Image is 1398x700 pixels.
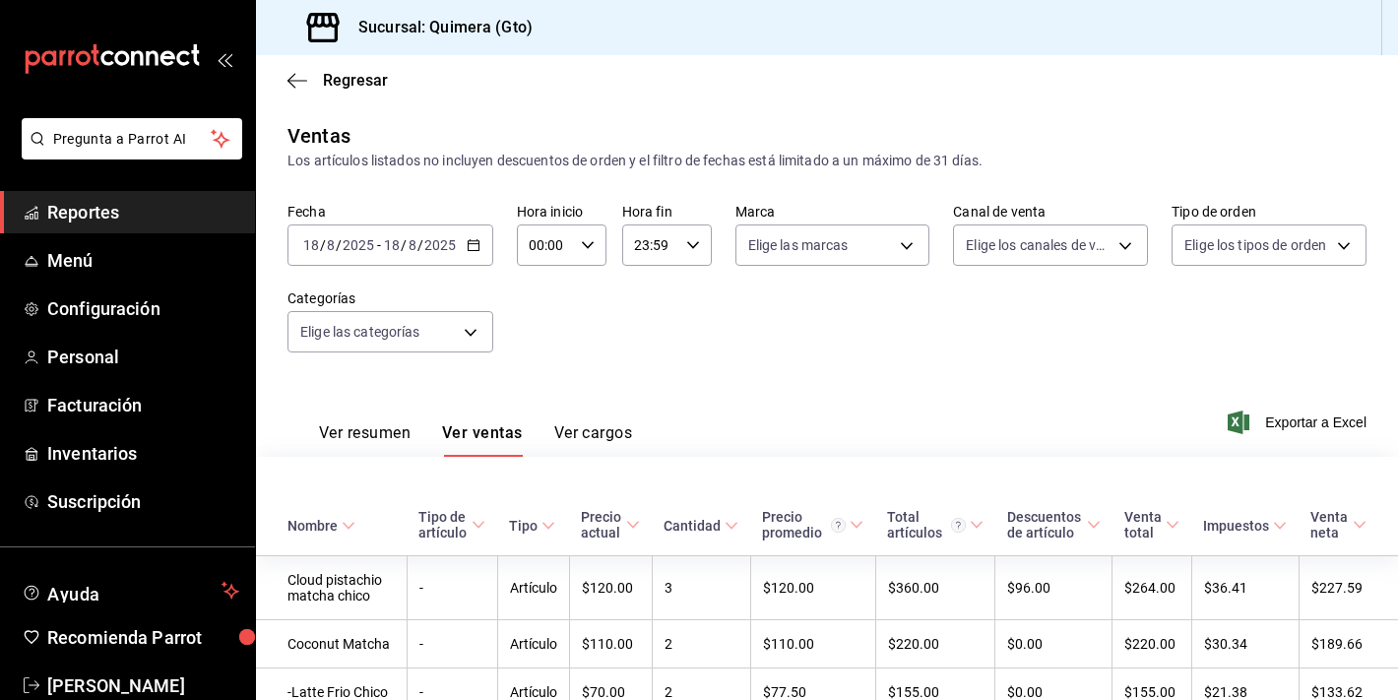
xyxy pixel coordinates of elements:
div: Nombre [287,518,338,534]
svg: Precio promedio = Total artículos / cantidad [831,518,846,533]
td: $220.00 [875,620,995,668]
label: Categorías [287,291,493,305]
td: $264.00 [1112,556,1192,620]
span: Total artículos [887,509,984,541]
span: Cantidad [664,518,738,534]
span: Elige las categorías [300,322,420,342]
span: Venta neta [1310,509,1366,541]
div: Tipo de artículo [418,509,468,541]
span: Recomienda Parrot [47,624,239,651]
div: navigation tabs [319,423,632,457]
div: Descuentos de artículo [1007,509,1083,541]
span: Nombre [287,518,355,534]
h3: Sucursal: Quimera (Gto) [343,16,533,39]
div: Precio promedio [762,509,846,541]
a: Pregunta a Parrot AI [14,143,242,163]
td: $110.00 [750,620,875,668]
td: - [407,556,497,620]
div: Impuestos [1203,518,1269,534]
span: [PERSON_NAME] [47,672,239,699]
span: Suscripción [47,488,239,515]
div: Cantidad [664,518,721,534]
label: Marca [735,205,930,219]
td: $120.00 [569,556,652,620]
span: Precio promedio [762,509,863,541]
label: Hora inicio [517,205,606,219]
label: Fecha [287,205,493,219]
span: Pregunta a Parrot AI [53,129,212,150]
td: 2 [652,620,750,668]
span: Inventarios [47,440,239,467]
span: Configuración [47,295,239,322]
div: Venta neta [1310,509,1349,541]
td: $30.34 [1191,620,1299,668]
td: Artículo [497,620,569,668]
label: Hora fin [622,205,712,219]
span: Tipo [509,518,555,534]
span: - [377,237,381,253]
input: -- [383,237,401,253]
td: $120.00 [750,556,875,620]
input: ---- [342,237,375,253]
button: Ver cargos [554,423,633,457]
td: Cloud pistachio matcha chico [256,556,407,620]
button: Pregunta a Parrot AI [22,118,242,159]
span: Venta total [1124,509,1180,541]
input: -- [408,237,417,253]
td: $36.41 [1191,556,1299,620]
span: Tipo de artículo [418,509,485,541]
span: / [336,237,342,253]
td: $0.00 [995,620,1112,668]
td: $360.00 [875,556,995,620]
span: Impuestos [1203,518,1287,534]
span: / [401,237,407,253]
td: $227.59 [1299,556,1398,620]
td: $220.00 [1112,620,1192,668]
button: Ver ventas [442,423,523,457]
span: Reportes [47,199,239,225]
span: / [320,237,326,253]
span: Elige los canales de venta [966,235,1112,255]
svg: El total artículos considera cambios de precios en los artículos así como costos adicionales por ... [951,518,966,533]
button: Ver resumen [319,423,411,457]
label: Tipo de orden [1172,205,1366,219]
button: Regresar [287,71,388,90]
button: open_drawer_menu [217,51,232,67]
td: $96.00 [995,556,1112,620]
div: Venta total [1124,509,1163,541]
span: Elige las marcas [748,235,849,255]
input: ---- [423,237,457,253]
div: Los artículos listados no incluyen descuentos de orden y el filtro de fechas está limitado a un m... [287,151,1366,171]
td: $110.00 [569,620,652,668]
div: Tipo [509,518,538,534]
span: Menú [47,247,239,274]
td: 3 [652,556,750,620]
span: Elige los tipos de orden [1184,235,1326,255]
span: Personal [47,344,239,370]
span: Regresar [323,71,388,90]
td: Coconut Matcha [256,620,407,668]
span: Facturación [47,392,239,418]
td: Artículo [497,556,569,620]
div: Precio actual [581,509,622,541]
input: -- [326,237,336,253]
div: Ventas [287,121,350,151]
td: - [407,620,497,668]
label: Canal de venta [953,205,1148,219]
div: Total artículos [887,509,966,541]
span: Ayuda [47,579,214,603]
span: Precio actual [581,509,640,541]
span: / [417,237,423,253]
span: Descuentos de artículo [1007,509,1101,541]
button: Exportar a Excel [1232,411,1366,434]
input: -- [302,237,320,253]
td: $189.66 [1299,620,1398,668]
